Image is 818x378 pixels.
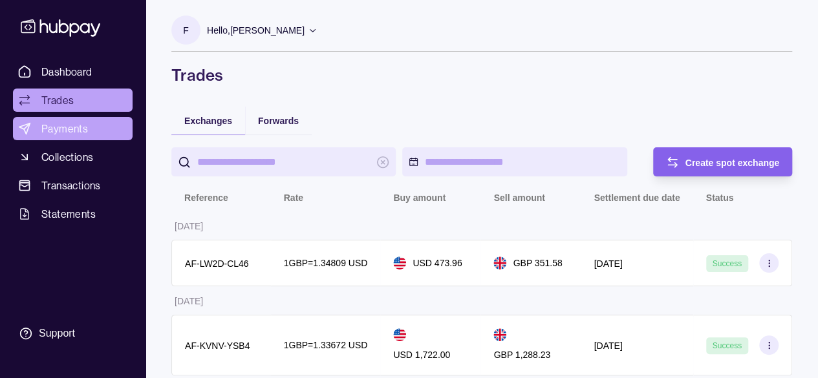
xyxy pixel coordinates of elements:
span: Payments [41,121,88,136]
a: Collections [13,145,133,169]
p: USD 473.96 [413,256,462,270]
span: Transactions [41,178,101,193]
span: Exchanges [184,116,232,126]
span: Statements [41,206,96,222]
img: gb [493,257,506,269]
span: Create spot exchange [685,158,780,168]
p: [DATE] [594,341,622,351]
a: Transactions [13,174,133,197]
a: Dashboard [13,60,133,83]
img: gb [493,328,506,341]
h1: Trades [171,65,792,85]
p: Settlement due date [594,193,680,203]
img: us [393,328,406,341]
span: Collections [41,149,93,165]
p: [DATE] [594,258,622,269]
p: Rate [284,193,303,203]
p: AF-KVNV-YSB4 [185,341,250,351]
p: Hello, [PERSON_NAME] [207,23,305,37]
p: USD 1,722.00 [393,348,450,362]
input: search [197,147,370,176]
a: Trades [13,89,133,112]
p: 1 GBP = 1.34809 USD [284,256,368,270]
p: F [183,23,189,37]
p: GBP 1,288.23 [493,348,550,362]
span: Forwards [258,116,299,126]
a: Payments [13,117,133,140]
a: Support [13,320,133,347]
img: us [393,257,406,269]
p: [DATE] [175,221,203,231]
span: Success [713,259,742,268]
div: Support [39,326,75,341]
p: Reference [184,193,228,203]
span: Dashboard [41,64,92,79]
p: Sell amount [493,193,544,203]
p: AF-LW2D-CL46 [185,258,249,269]
p: GBP 351.58 [513,256,562,270]
p: 1 GBP = 1.33672 USD [284,338,368,352]
span: Success [713,341,742,350]
p: Buy amount [393,193,446,203]
button: Create spot exchange [653,147,793,176]
a: Statements [13,202,133,226]
p: [DATE] [175,296,203,306]
span: Trades [41,92,74,108]
p: Status [706,193,734,203]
